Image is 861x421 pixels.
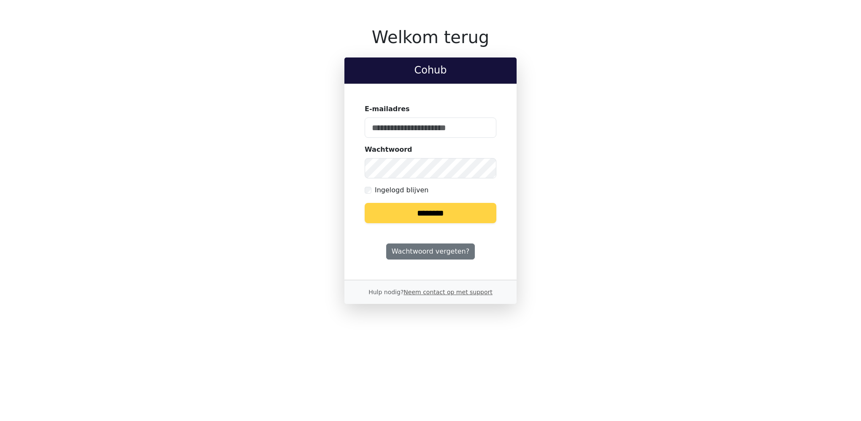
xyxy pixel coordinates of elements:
[365,104,410,114] label: E-mailadres
[403,289,492,295] a: Neem contact op met support
[386,243,475,260] a: Wachtwoord vergeten?
[351,64,510,77] h2: Cohub
[344,27,517,47] h1: Welkom terug
[365,145,412,155] label: Wachtwoord
[368,289,493,295] small: Hulp nodig?
[375,185,428,195] label: Ingelogd blijven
